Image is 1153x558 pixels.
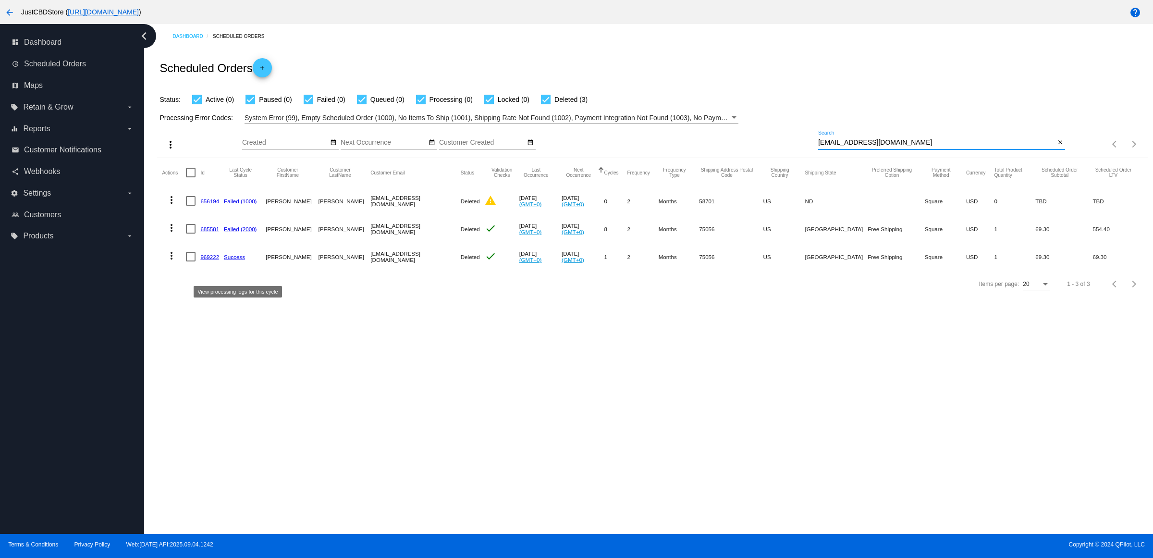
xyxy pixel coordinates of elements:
button: Change sorting for ShippingPostcode [699,167,754,178]
a: people_outline Customers [12,207,134,223]
span: Reports [23,124,50,133]
i: local_offer [11,232,18,240]
mat-icon: close [1057,139,1064,147]
mat-cell: 69.30 [1092,243,1142,271]
mat-cell: 75056 [699,215,763,243]
span: Customers [24,211,61,219]
span: Deleted [461,226,480,232]
span: Processing (0) [429,94,473,105]
a: dashboard Dashboard [12,35,134,50]
a: Success [224,254,245,260]
a: share Webhooks [12,164,134,179]
mat-cell: 2 [627,215,658,243]
mat-cell: [EMAIL_ADDRESS][DOMAIN_NAME] [370,243,460,271]
mat-cell: Free Shipping [868,243,924,271]
a: 969222 [200,254,219,260]
a: Terms & Conditions [8,541,58,548]
a: Failed [224,226,239,232]
mat-cell: [EMAIL_ADDRESS][DOMAIN_NAME] [370,215,460,243]
span: Failed (0) [317,94,345,105]
mat-cell: [PERSON_NAME] [266,187,318,215]
i: people_outline [12,211,19,219]
input: Search [818,139,1055,147]
div: 1 - 3 of 3 [1067,281,1090,287]
a: (2000) [241,226,257,232]
mat-cell: 2 [627,243,658,271]
mat-cell: 8 [604,215,627,243]
mat-cell: [DATE] [519,215,562,243]
mat-cell: [PERSON_NAME] [319,243,371,271]
i: chevron_left [136,28,152,44]
a: (GMT+0) [562,257,584,263]
mat-icon: date_range [527,139,534,147]
mat-cell: US [763,215,805,243]
span: Settings [23,189,51,198]
button: Change sorting for PaymentMethod.Type [925,167,957,178]
span: Customer Notifications [24,146,101,154]
i: arrow_drop_down [126,103,134,111]
a: email Customer Notifications [12,142,134,158]
mat-cell: 58701 [699,187,763,215]
span: Deleted (3) [554,94,588,105]
span: Paused (0) [259,94,292,105]
mat-icon: arrow_back [4,7,15,18]
i: settings [11,189,18,197]
span: Status: [159,96,181,103]
mat-cell: Square [925,187,966,215]
mat-cell: Square [925,215,966,243]
mat-header-cell: Validation Checks [485,158,519,187]
mat-cell: 2 [627,187,658,215]
span: Maps [24,81,43,90]
i: arrow_drop_down [126,232,134,240]
button: Change sorting for FrequencyType [659,167,691,178]
i: update [12,60,19,68]
i: arrow_drop_down [126,189,134,197]
mat-cell: 69.30 [1035,243,1092,271]
mat-cell: Square [925,243,966,271]
mat-icon: check [485,250,496,262]
a: (GMT+0) [519,229,542,235]
mat-cell: 554.40 [1092,215,1142,243]
button: Change sorting for Status [461,170,474,175]
span: Deleted [461,198,480,204]
a: 685581 [200,226,219,232]
mat-cell: TBD [1035,187,1092,215]
a: 656194 [200,198,219,204]
button: Change sorting for CurrencyIso [966,170,986,175]
span: Scheduled Orders [24,60,86,68]
span: Webhooks [24,167,60,176]
mat-header-cell: Total Product Quantity [994,158,1035,187]
button: Change sorting for Subtotal [1035,167,1084,178]
i: email [12,146,19,154]
i: map [12,82,19,89]
mat-icon: help [1129,7,1141,18]
mat-cell: ND [805,187,868,215]
button: Clear [1055,138,1065,148]
mat-cell: 69.30 [1035,215,1092,243]
mat-icon: warning [485,195,496,206]
i: arrow_drop_down [126,125,134,133]
mat-cell: USD [966,215,994,243]
a: Dashboard [172,29,213,44]
input: Created [242,139,329,147]
mat-select: Filter by Processing Error Codes [245,112,738,124]
a: Scheduled Orders [213,29,273,44]
input: Customer Created [439,139,526,147]
a: Failed [224,198,239,204]
span: Copyright © 2024 QPilot, LLC [585,541,1145,548]
span: Queued (0) [370,94,405,105]
mat-cell: 1 [994,215,1035,243]
i: local_offer [11,103,18,111]
div: Items per page: [979,281,1019,287]
span: JustCBDStore ( ) [21,8,141,16]
button: Change sorting for LifetimeValue [1092,167,1134,178]
mat-cell: [PERSON_NAME] [266,215,318,243]
mat-icon: more_vert [166,194,177,206]
button: Change sorting for NextOccurrenceUtc [562,167,595,178]
span: Locked (0) [498,94,529,105]
button: Change sorting for Frequency [627,170,650,175]
a: (1000) [241,198,257,204]
button: Change sorting for ShippingState [805,170,836,175]
a: Privacy Policy [74,541,110,548]
mat-icon: more_vert [166,250,177,261]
